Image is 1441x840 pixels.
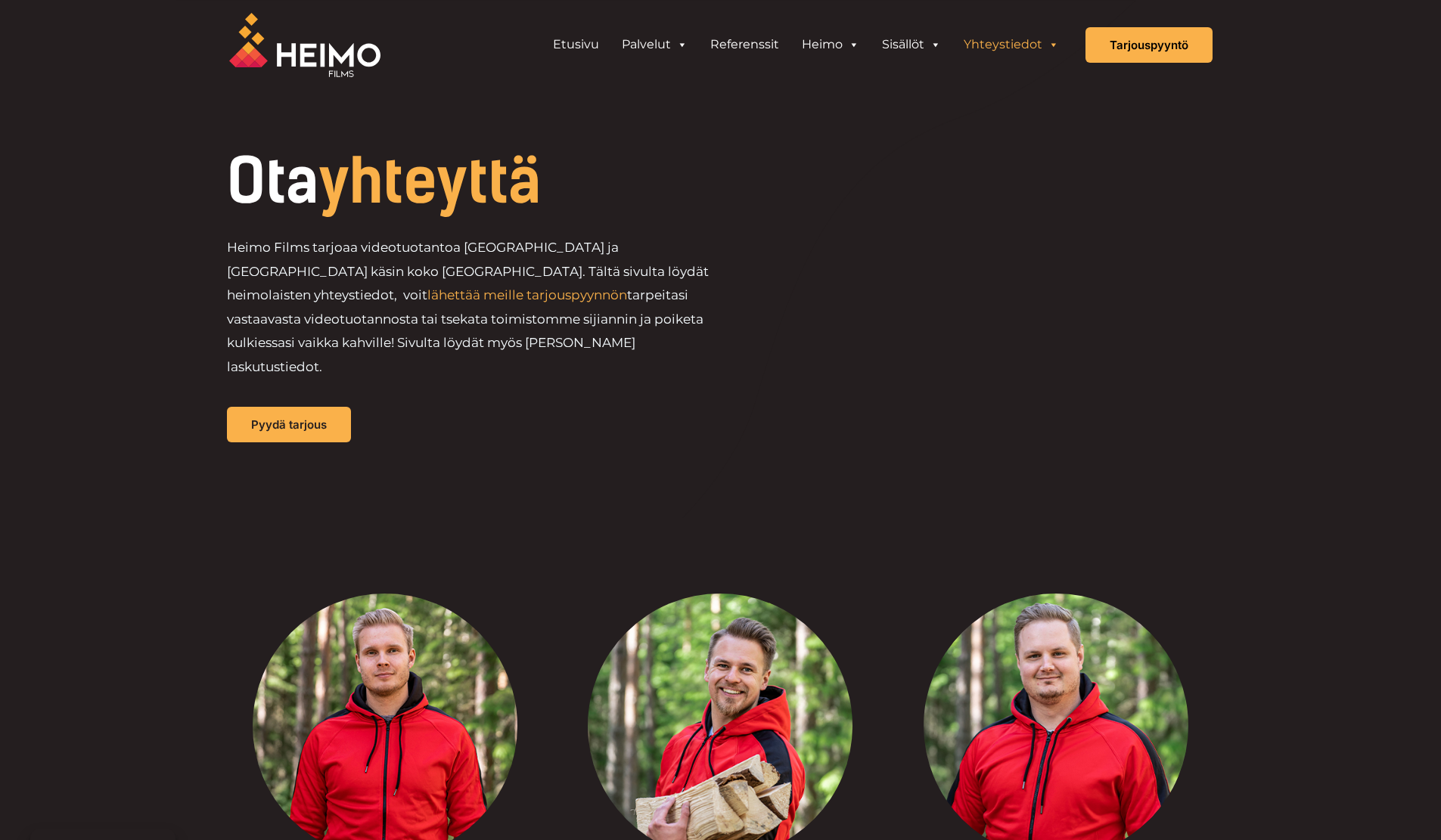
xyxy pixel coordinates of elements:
[1085,27,1213,63] a: Tarjouspyyntö
[227,236,721,379] p: Heimo Films tarjoaa videotuotantoa [GEOGRAPHIC_DATA] ja [GEOGRAPHIC_DATA] käsin koko [GEOGRAPHIC_...
[610,29,699,60] a: Palvelut
[534,29,1078,60] aside: Header Widget 1
[227,151,824,212] h1: Ota
[790,29,871,60] a: Heimo
[251,419,327,430] span: Pyydä tarjous
[871,29,952,60] a: Sisällöt
[229,13,380,77] img: Heimo Filmsin logo
[699,29,790,60] a: Referenssit
[427,287,627,302] a: lähettää meille tarjouspyynnön
[542,29,610,60] a: Etusivu
[952,29,1070,60] a: Yhteystiedot
[227,407,351,442] a: Pyydä tarjous
[318,145,541,218] span: yhteyttä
